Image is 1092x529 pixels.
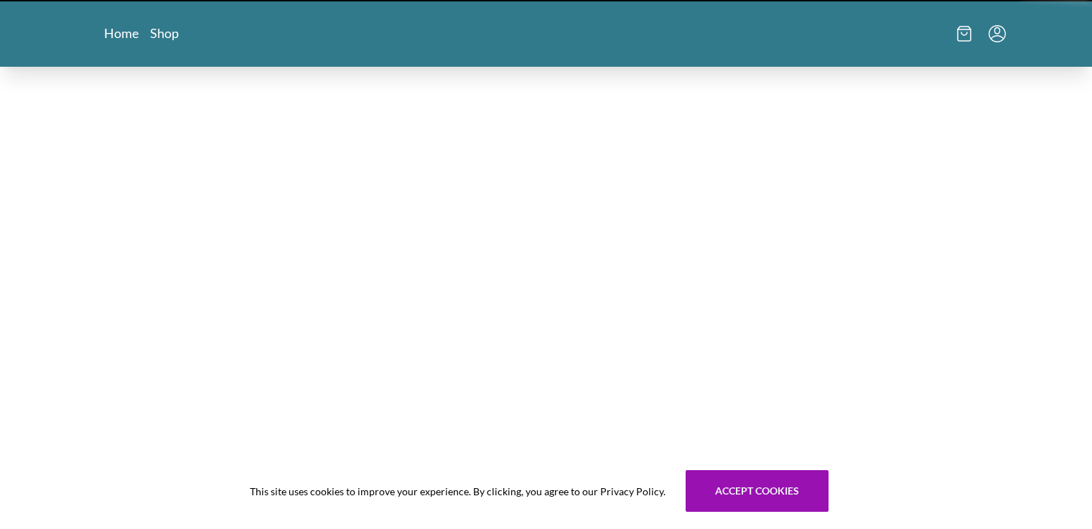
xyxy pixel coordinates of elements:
img: logo [503,11,589,51]
a: Home [104,24,139,42]
button: Menu [989,25,1006,42]
a: Logo [503,11,589,55]
button: Accept cookies [686,470,829,512]
a: Shop [150,24,179,42]
span: This site uses cookies to improve your experience. By clicking, you agree to our Privacy Policy. [250,484,666,499]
